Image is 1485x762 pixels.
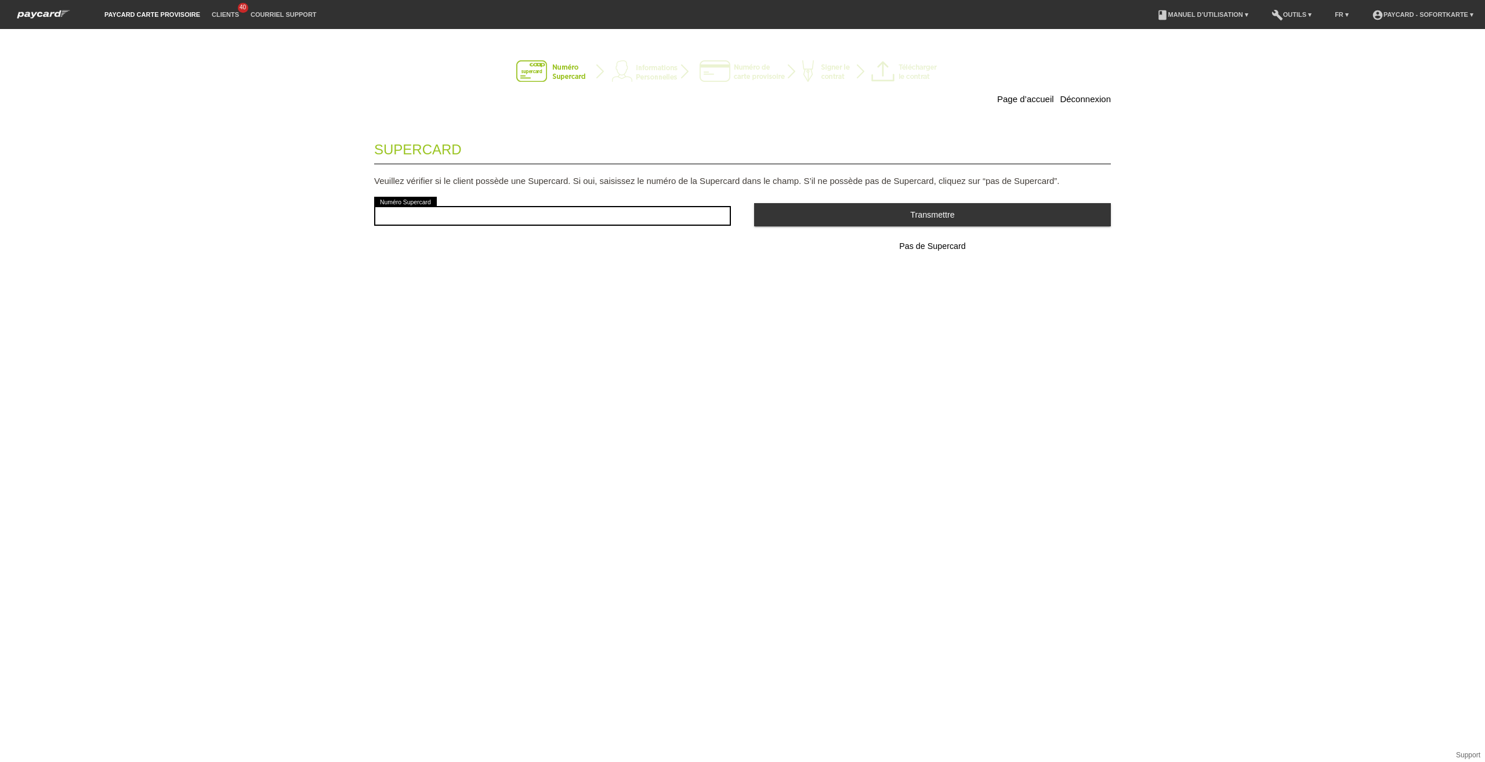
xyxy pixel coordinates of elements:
span: Pas de Supercard [899,241,965,251]
button: Transmettre [754,203,1111,226]
a: Déconnexion [1060,94,1111,104]
img: paycard Sofortkarte [12,8,75,20]
span: 40 [238,3,248,13]
a: buildOutils ▾ [1266,11,1317,18]
a: Support [1456,751,1480,759]
img: instantcard-v3-fr-1.png [516,60,969,84]
a: Page d’accueil [997,94,1054,104]
i: account_circle [1372,9,1383,21]
a: paycard carte provisoire [99,11,206,18]
i: build [1272,9,1283,21]
p: Veuillez vérifier si le client possède une Supercard. Si oui, saisissez le numéro de la Supercard... [374,176,1111,186]
i: book [1157,9,1168,21]
a: paycard Sofortkarte [12,13,75,22]
span: Transmettre [910,210,955,219]
a: Clients [206,11,245,18]
legend: Supercard [374,130,1111,164]
a: FR ▾ [1329,11,1354,18]
a: bookManuel d’utilisation ▾ [1151,11,1254,18]
button: Pas de Supercard [754,235,1111,258]
a: account_circlepaycard - Sofortkarte ▾ [1366,11,1479,18]
a: Courriel Support [245,11,322,18]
